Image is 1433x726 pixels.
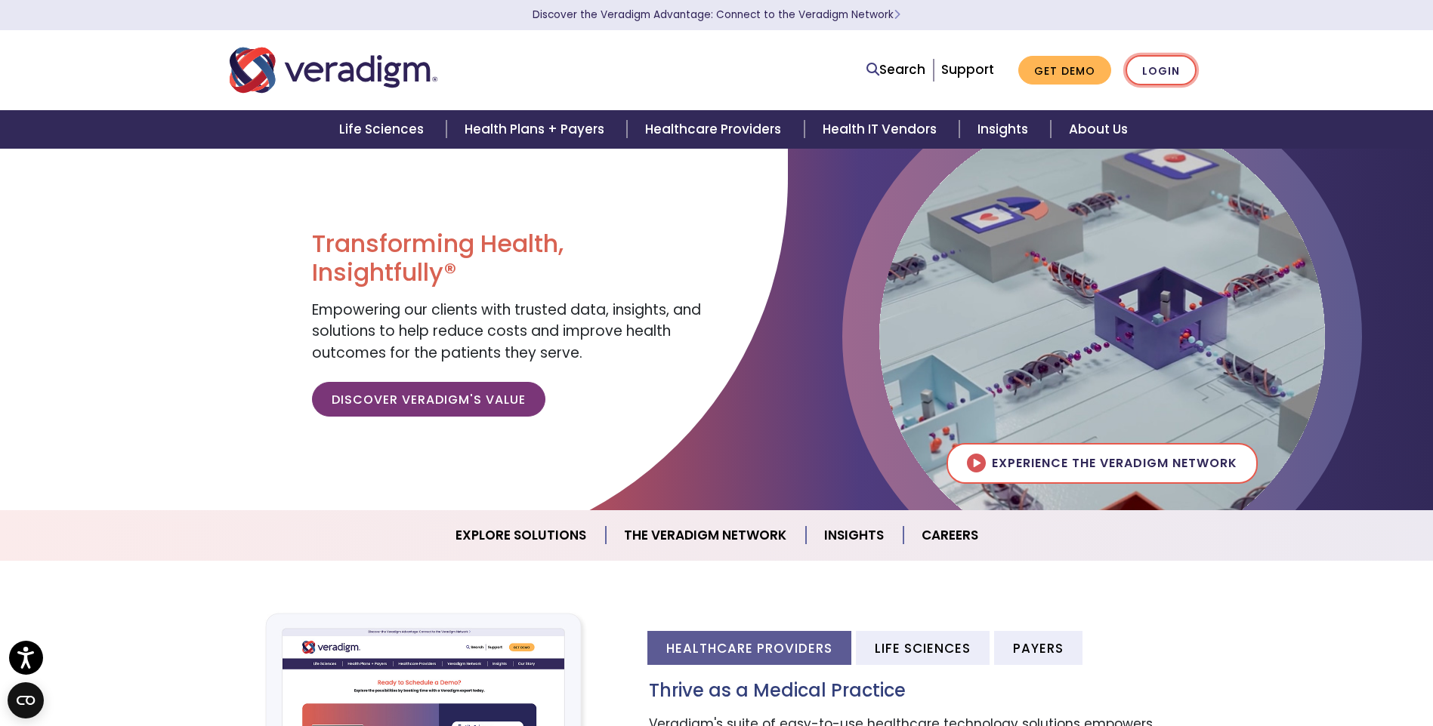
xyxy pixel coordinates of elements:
span: Empowering our clients with trusted data, insights, and solutions to help reduce costs and improv... [312,300,701,363]
li: Payers [994,631,1082,665]
button: Open CMP widget [8,682,44,718]
a: Discover the Veradigm Advantage: Connect to the Veradigm NetworkLearn More [533,8,900,22]
li: Life Sciences [856,631,990,665]
a: About Us [1051,110,1146,149]
h3: Thrive as a Medical Practice [649,680,1204,702]
span: Learn More [894,8,900,22]
iframe: Drift Chat Widget [1143,617,1415,708]
a: Support [941,60,994,78]
a: Life Sciences [321,110,446,149]
a: Healthcare Providers [627,110,804,149]
a: Login [1126,55,1197,86]
a: Careers [903,516,996,555]
a: Insights [959,110,1051,149]
a: The Veradigm Network [606,516,806,555]
a: Search [866,60,925,80]
a: Insights [806,516,903,555]
img: Veradigm logo [230,45,437,95]
a: Discover Veradigm's Value [312,382,545,417]
a: Explore Solutions [437,516,606,555]
h1: Transforming Health, Insightfully® [312,229,705,288]
a: Health IT Vendors [805,110,959,149]
a: Health Plans + Payers [446,110,627,149]
a: Get Demo [1018,56,1111,85]
li: Healthcare Providers [647,631,851,665]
